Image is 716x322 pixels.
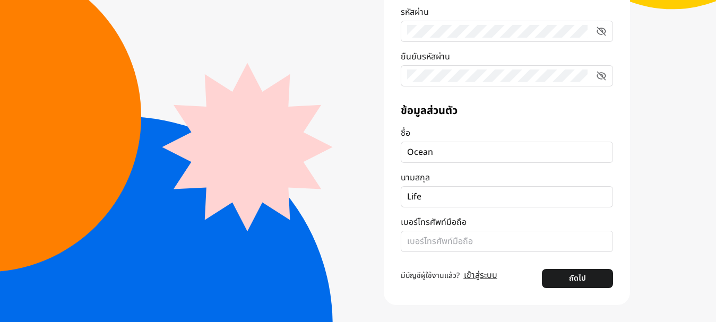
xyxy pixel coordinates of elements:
[401,127,410,140] p: ชื่อ
[401,50,450,63] p: ยืนยันรหัสผ่าน
[401,171,430,184] p: นามสกุล
[401,216,467,229] p: เบอร์โทรศัพท์มือถือ
[407,190,607,203] input: นามสกุล
[401,6,429,19] p: รหัสผ่าน
[542,269,613,288] button: ถัดไป
[464,269,497,282] a: เข้าสู่ระบบ
[401,103,613,118] span: ข้อมูลส่วนตัว
[401,270,460,281] span: มีบัญชีผู้ใช้งานแล้ว?
[407,69,588,82] input: ยืนยันรหัสผ่าน
[407,25,588,38] input: รหัสผ่าน
[407,146,607,159] input: ชื่อ
[407,235,607,248] input: เบอร์โทรศัพท์มือถือ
